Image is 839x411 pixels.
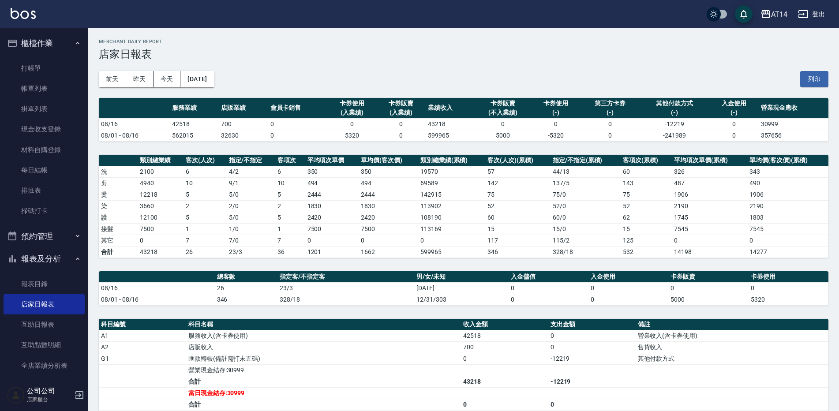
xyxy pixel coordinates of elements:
[219,98,268,119] th: 店販業績
[672,212,747,223] td: 1745
[759,98,828,119] th: 營業現金應收
[418,177,486,189] td: 69589
[548,376,636,387] td: -12219
[4,180,85,201] a: 排班表
[533,99,578,108] div: 卡券使用
[268,130,328,141] td: 0
[475,130,531,141] td: 5000
[418,166,486,177] td: 19570
[509,294,588,305] td: 0
[275,189,305,200] td: 5
[184,155,227,166] th: 客次(人次)
[485,246,550,258] td: 346
[186,376,461,387] td: 合計
[227,246,275,258] td: 23/3
[170,130,219,141] td: 562015
[485,200,550,212] td: 52
[414,294,509,305] td: 12/31/303
[99,166,138,177] td: 洗
[277,294,414,305] td: 328/18
[99,341,186,353] td: A2
[485,223,550,235] td: 15
[227,235,275,246] td: 7 / 0
[99,118,170,130] td: 08/16
[227,166,275,177] td: 4 / 2
[305,155,359,166] th: 平均項次單價
[418,223,486,235] td: 113169
[551,189,621,200] td: 75 / 0
[551,235,621,246] td: 115 / 2
[551,155,621,166] th: 指定/不指定(累積)
[219,118,268,130] td: 700
[277,271,414,283] th: 指定客/不指定客
[642,108,707,117] div: (-)
[621,223,672,235] td: 15
[186,364,461,376] td: 營業現金結存:30999
[672,235,747,246] td: 0
[747,223,828,235] td: 7545
[551,166,621,177] td: 44 / 13
[621,166,672,177] td: 60
[268,118,328,130] td: 0
[327,118,376,130] td: 0
[757,5,791,23] button: AT14
[551,246,621,258] td: 328/18
[414,271,509,283] th: 男/女/未知
[485,212,550,223] td: 60
[426,130,475,141] td: 599965
[588,294,668,305] td: 0
[275,223,305,235] td: 1
[359,189,418,200] td: 2444
[747,246,828,258] td: 14277
[359,166,418,177] td: 350
[414,282,509,294] td: [DATE]
[184,166,227,177] td: 6
[636,330,828,341] td: 營業收入(含卡券使用)
[305,212,359,223] td: 2420
[138,166,184,177] td: 2100
[747,212,828,223] td: 1803
[305,166,359,177] td: 350
[418,235,486,246] td: 0
[771,9,787,20] div: AT14
[747,200,828,212] td: 2190
[138,223,184,235] td: 7500
[184,189,227,200] td: 5
[582,99,637,108] div: 第三方卡券
[475,118,531,130] td: 0
[461,376,548,387] td: 43218
[418,200,486,212] td: 113902
[747,177,828,189] td: 490
[215,271,278,283] th: 總客數
[668,271,748,283] th: 卡券販賣
[227,200,275,212] td: 2 / 0
[531,130,580,141] td: -5320
[138,155,184,166] th: 類別總業績
[588,282,668,294] td: 0
[138,246,184,258] td: 43218
[4,314,85,335] a: 互助日報表
[636,319,828,330] th: 備註
[621,189,672,200] td: 75
[759,130,828,141] td: 357656
[509,271,588,283] th: 入金儲值
[99,271,828,306] table: a dense table
[138,235,184,246] td: 0
[418,246,486,258] td: 599965
[305,189,359,200] td: 2444
[99,319,186,330] th: 科目編號
[4,376,85,396] a: 設計師日報表
[668,294,748,305] td: 5000
[305,177,359,189] td: 494
[99,235,138,246] td: 其它
[275,200,305,212] td: 2
[749,294,828,305] td: 5320
[170,118,219,130] td: 42518
[485,177,550,189] td: 142
[621,200,672,212] td: 52
[305,235,359,246] td: 0
[4,355,85,376] a: 全店業績分析表
[330,99,374,108] div: 卡券使用
[485,235,550,246] td: 117
[359,223,418,235] td: 7500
